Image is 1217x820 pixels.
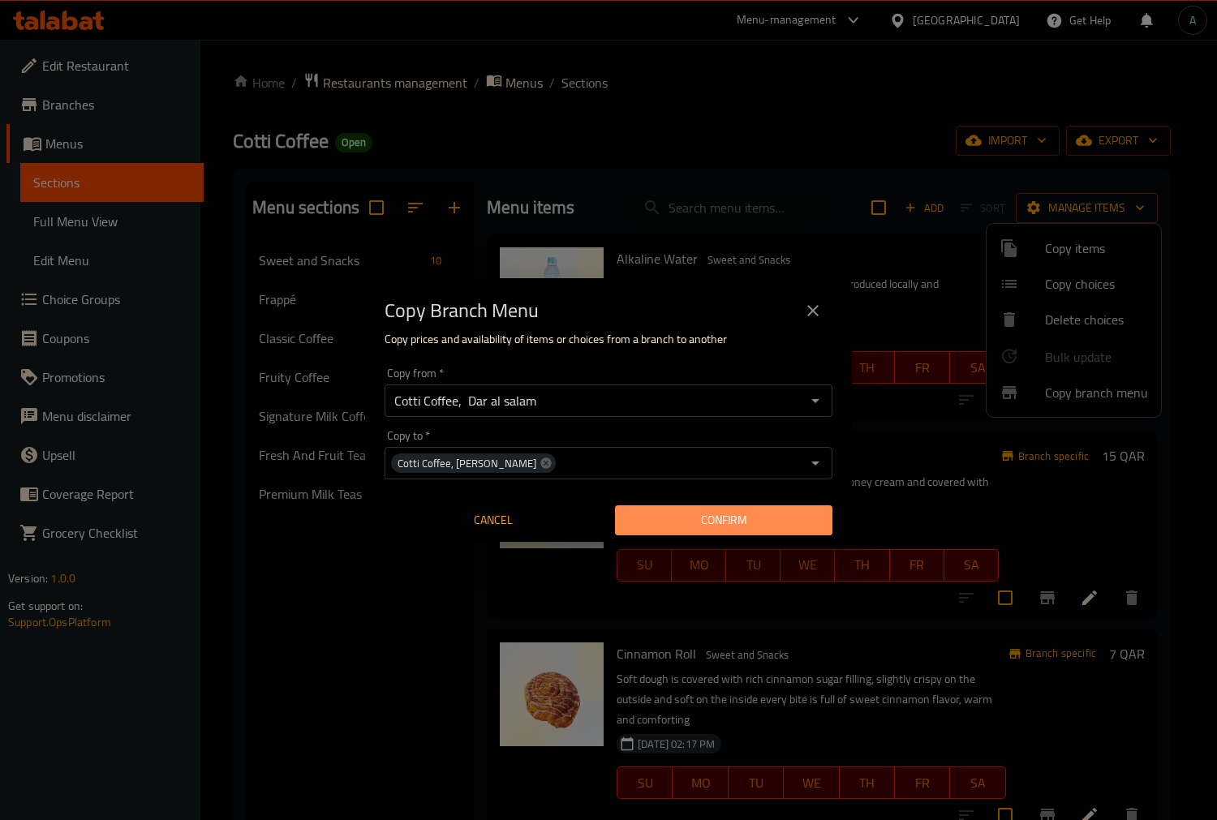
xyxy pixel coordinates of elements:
[391,510,596,530] span: Cancel
[385,330,832,348] h6: Copy prices and availability of items or choices from a branch to another
[793,291,832,330] button: close
[804,452,827,474] button: Open
[385,298,539,324] h2: Copy Branch Menu
[391,453,556,473] div: Cotti Coffee, [PERSON_NAME]
[628,510,819,530] span: Confirm
[615,505,832,535] button: Confirm
[804,389,827,412] button: Open
[385,505,602,535] button: Cancel
[391,456,543,471] span: Cotti Coffee, [PERSON_NAME]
